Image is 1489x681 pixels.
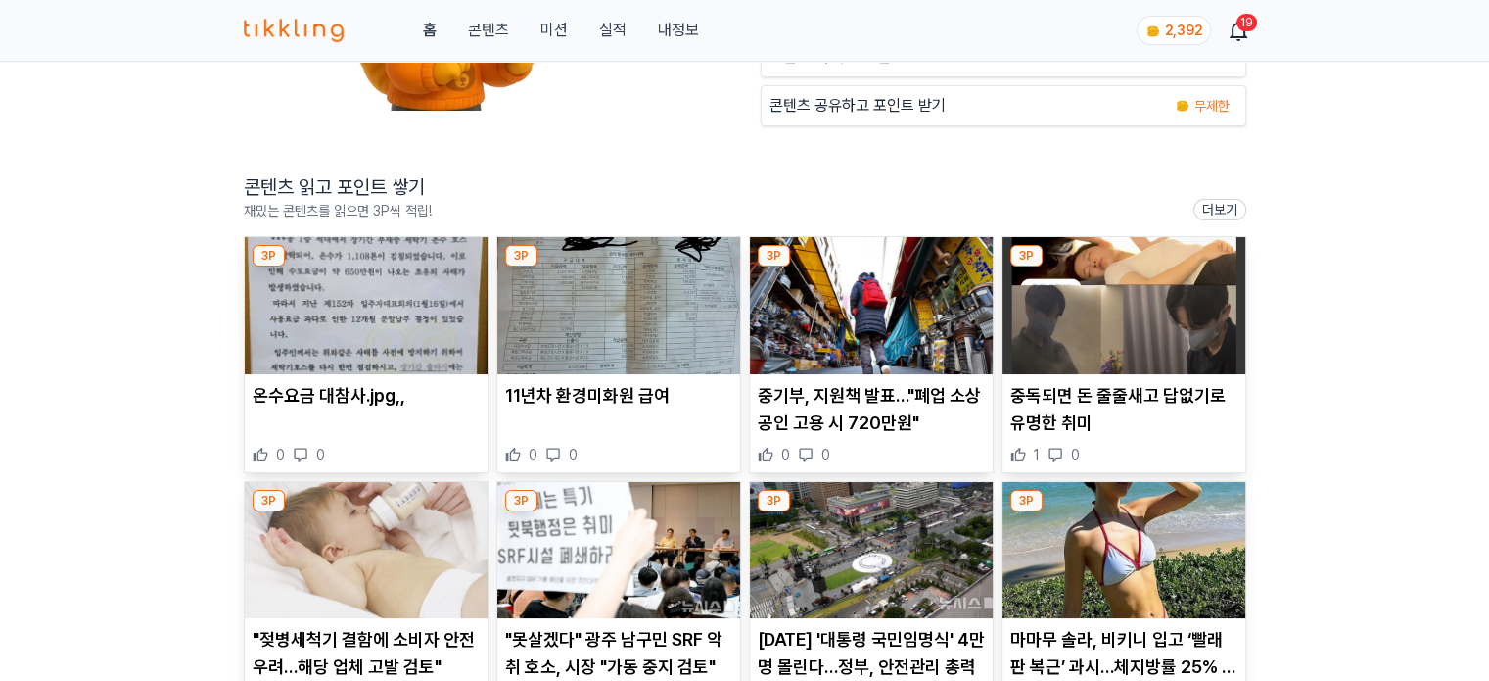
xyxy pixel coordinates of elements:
[1236,14,1257,31] div: 19
[1010,245,1043,267] div: 3P
[1145,24,1161,39] img: coin
[769,94,946,118] p: 콘텐츠 공유하고 포인트 받기
[1010,490,1043,511] div: 3P
[253,626,480,681] p: "젖병세척기 결함에 소비자 안전 우려…해당 업체 고발 검토"
[1010,626,1237,681] p: 마마무 솔라, 비키니 입고 ‘빨래판 복근’ 과시…체지방률 25% 과거는 잊어
[505,490,537,511] div: 3P
[276,445,285,464] span: 0
[1165,23,1202,38] span: 2,392
[758,382,985,437] p: 중기부, 지원책 발표…"폐업 소상공인 고용 시 720만원"
[245,237,488,374] img: 온수요금 대참사.jpg,,
[1193,199,1246,220] a: 더보기
[750,237,993,374] img: 중기부, 지원책 발표…"폐업 소상공인 고용 시 720만원"
[1231,19,1246,42] a: 19
[1137,16,1207,45] a: coin 2,392
[245,482,488,619] img: "젖병세척기 결함에 소비자 안전 우려…해당 업체 고발 검토"
[497,482,740,619] img: "못살겠다" 광주 남구민 SRF 악취 호소, 시장 "가동 중지 검토"
[422,19,436,42] a: 홈
[750,482,993,619] img: 내일 '대통령 국민임명식' 4만명 몰린다…정부, 안전관리 총력
[1001,236,1246,473] div: 3P 중독되면 돈 줄줄새고 답없기로 유명한 취미 중독되면 돈 줄줄새고 답없기로 유명한 취미 1 0
[496,236,741,473] div: 3P 11년차 환경미화원 급여 11년차 환경미화원 급여 0 0
[244,201,432,220] p: 재밌는 콘텐츠를 읽으면 3P씩 적립!
[316,445,325,464] span: 0
[1175,98,1190,114] img: coin
[1194,96,1230,116] span: 무제한
[758,245,790,267] div: 3P
[821,445,830,464] span: 0
[598,19,626,42] a: 실적
[505,626,732,681] p: "못살겠다" 광주 남구민 SRF 악취 호소, 시장 "가동 중지 검토"
[569,445,578,464] span: 0
[467,19,508,42] a: 콘텐츠
[1002,237,1245,374] img: 중독되면 돈 줄줄새고 답없기로 유명한 취미
[244,236,489,473] div: 3P 온수요금 대참사.jpg,, 온수요금 대참사.jpg,, 0 0
[758,626,985,681] p: [DATE] '대통령 국민임명식' 4만명 몰린다…정부, 안전관리 총력
[244,19,345,42] img: 티끌링
[497,237,740,374] img: 11년차 환경미화원 급여
[253,490,285,511] div: 3P
[253,382,480,410] p: 온수요금 대참사.jpg,,
[781,445,790,464] span: 0
[749,236,994,473] div: 3P 중기부, 지원책 발표…"폐업 소상공인 고용 시 720만원" 중기부, 지원책 발표…"폐업 소상공인 고용 시 720만원" 0 0
[505,245,537,267] div: 3P
[1034,445,1040,464] span: 1
[761,85,1246,126] a: 콘텐츠 공유하고 포인트 받기 coin 무제한
[1010,382,1237,437] p: 중독되면 돈 줄줄새고 답없기로 유명한 취미
[539,19,567,42] button: 미션
[505,382,732,410] p: 11년차 환경미화원 급여
[253,245,285,267] div: 3P
[758,490,790,511] div: 3P
[529,445,537,464] span: 0
[244,173,432,201] h2: 콘텐츠 읽고 포인트 쌓기
[1071,445,1080,464] span: 0
[657,19,698,42] a: 내정보
[1002,482,1245,619] img: 마마무 솔라, 비키니 입고 ‘빨래판 복근’ 과시…체지방률 25% 과거는 잊어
